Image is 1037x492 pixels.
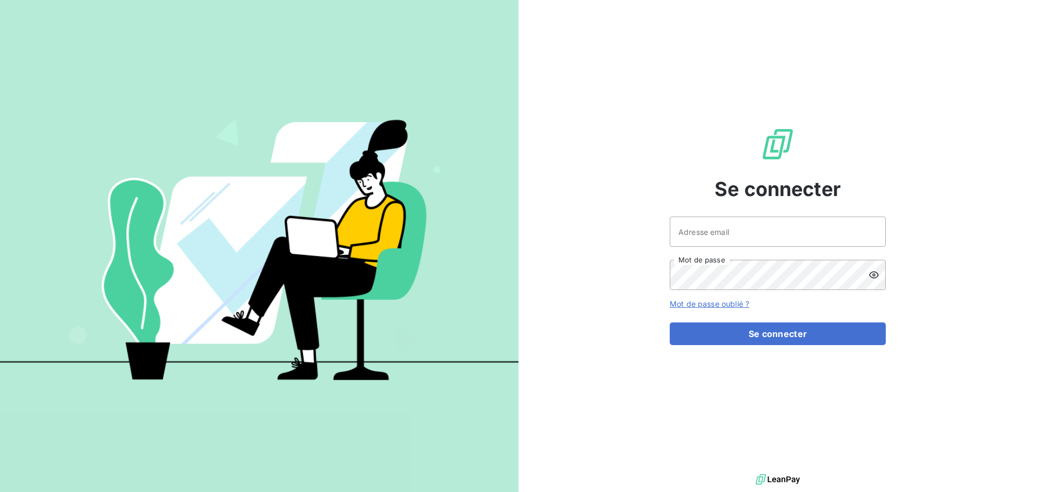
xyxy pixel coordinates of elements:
a: Mot de passe oublié ? [670,299,749,308]
button: Se connecter [670,322,886,345]
input: placeholder [670,217,886,247]
img: Logo LeanPay [760,127,795,161]
img: logo [756,471,800,488]
span: Se connecter [715,174,841,204]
